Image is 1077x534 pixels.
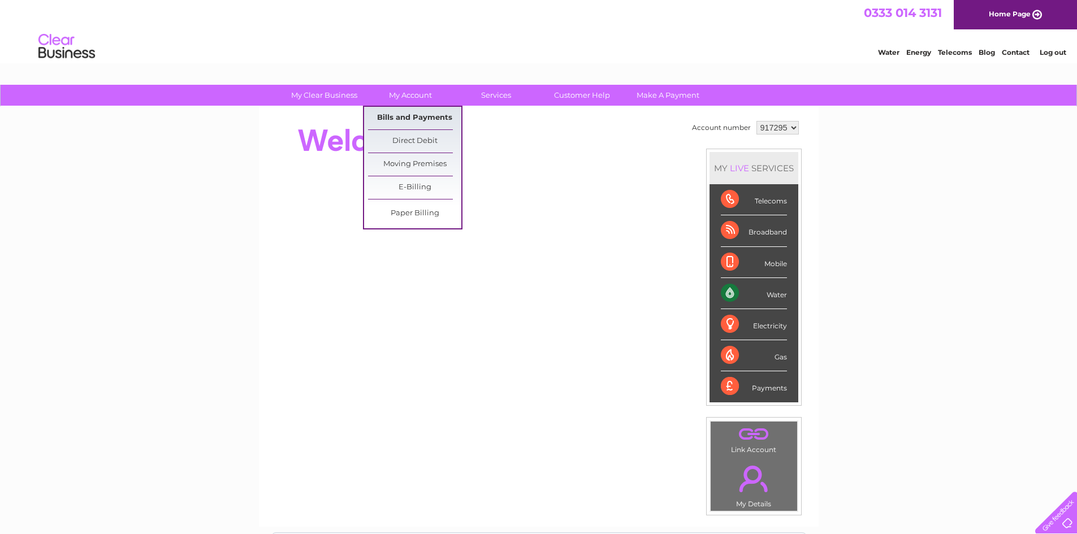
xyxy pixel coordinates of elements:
a: My Clear Business [278,85,371,106]
a: Customer Help [535,85,629,106]
a: Blog [979,48,995,57]
a: Bills and Payments [368,107,461,129]
div: Broadband [721,215,787,246]
div: MY SERVICES [710,152,798,184]
img: logo.png [38,29,96,64]
div: LIVE [728,163,751,173]
div: Telecoms [721,184,787,215]
td: My Details [710,456,798,511]
a: Log out [1040,48,1066,57]
a: . [713,459,794,498]
a: Energy [906,48,931,57]
div: Clear Business is a trading name of Verastar Limited (registered in [GEOGRAPHIC_DATA] No. 3667643... [272,6,806,55]
div: Electricity [721,309,787,340]
a: Make A Payment [621,85,715,106]
a: Moving Premises [368,153,461,176]
td: Account number [689,118,754,137]
td: Link Account [710,421,798,457]
a: Direct Debit [368,130,461,153]
a: Telecoms [938,48,972,57]
a: 0333 014 3131 [864,6,942,20]
div: Payments [721,371,787,402]
a: . [713,424,794,444]
a: Water [878,48,899,57]
div: Water [721,278,787,309]
a: Paper Billing [368,202,461,225]
a: E-Billing [368,176,461,199]
a: Contact [1002,48,1030,57]
a: My Account [364,85,457,106]
a: Services [449,85,543,106]
div: Gas [721,340,787,371]
div: Mobile [721,247,787,278]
